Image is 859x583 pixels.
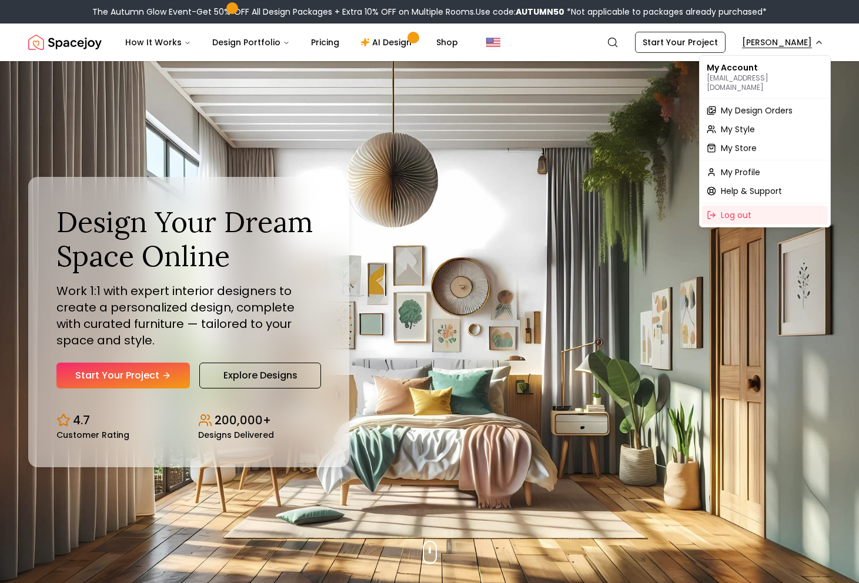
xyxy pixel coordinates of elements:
[699,55,831,227] div: [PERSON_NAME]
[702,120,828,139] a: My Style
[721,209,751,221] span: Log out
[721,166,760,178] span: My Profile
[721,123,755,135] span: My Style
[702,182,828,200] a: Help & Support
[702,139,828,158] a: My Store
[721,105,793,116] span: My Design Orders
[721,185,782,197] span: Help & Support
[702,58,828,96] div: My Account
[707,73,823,92] p: [EMAIL_ADDRESS][DOMAIN_NAME]
[721,142,757,154] span: My Store
[702,163,828,182] a: My Profile
[702,101,828,120] a: My Design Orders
